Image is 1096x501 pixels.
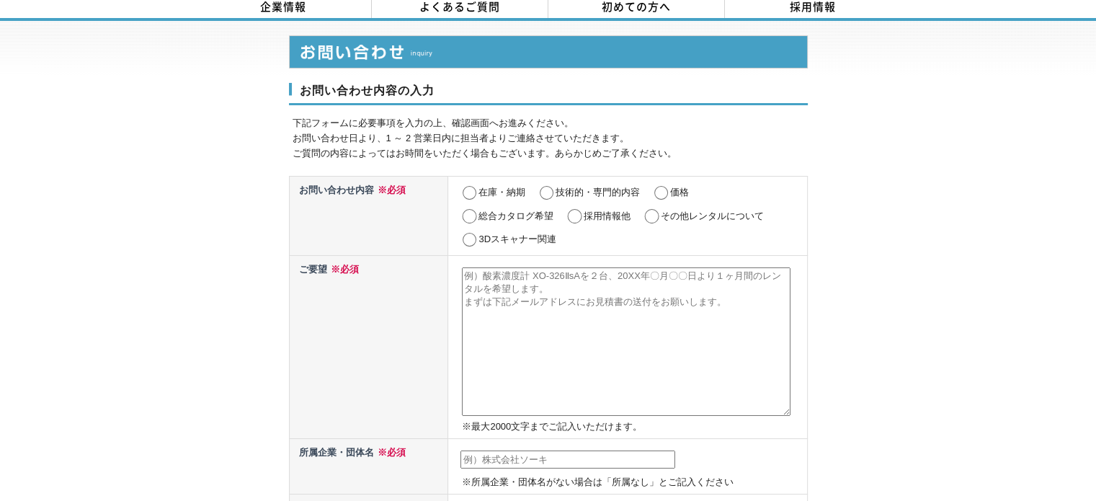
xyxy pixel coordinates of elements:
[462,420,803,435] p: ※最大2000文字までご記入いただけます。
[374,447,406,458] span: ※必須
[478,210,553,221] label: 総合カタログ希望
[478,234,556,244] label: 3Dスキャナー関連
[289,439,448,495] th: 所属企業・団体名
[289,176,448,255] th: お問い合わせ内容
[584,210,631,221] label: 採用情報他
[289,255,448,438] th: ご要望
[661,210,764,221] label: その他レンタルについて
[289,83,808,106] h3: お問い合わせ内容の入力
[556,187,640,198] label: 技術的・専門的内容
[460,451,675,469] input: 例）株式会社ソーキ
[293,116,808,161] p: 下記フォームに必要事項を入力の上、確認画面へお進みください。 お問い合わせ日より、1 ～ 2 営業日内に担当者よりご連絡させていただきます。 ご質問の内容によってはお時間をいただく場合もございま...
[462,475,803,490] p: ※所属企業・団体名がない場合は「所属なし」とご記入ください
[478,187,525,198] label: 在庫・納期
[670,187,689,198] label: 価格
[327,264,359,275] span: ※必須
[289,35,808,68] img: お問い合わせ
[374,185,406,195] span: ※必須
